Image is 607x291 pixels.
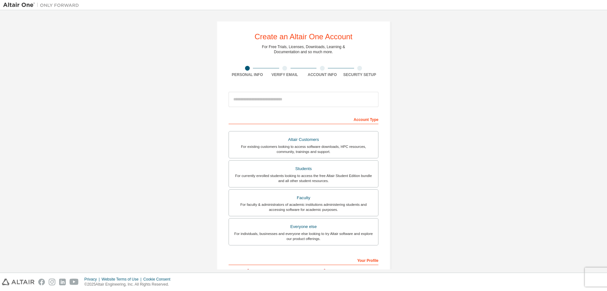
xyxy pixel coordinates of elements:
div: For faculty & administrators of academic institutions administering students and accessing softwa... [233,202,374,212]
label: First Name [229,268,302,273]
img: altair_logo.svg [2,279,34,285]
div: Security Setup [341,72,379,77]
img: linkedin.svg [59,279,66,285]
div: Students [233,164,374,173]
div: Your Profile [229,255,378,265]
p: © 2025 Altair Engineering, Inc. All Rights Reserved. [84,282,174,287]
div: Altair Customers [233,135,374,144]
div: Everyone else [233,222,374,231]
div: For existing customers looking to access software downloads, HPC resources, community, trainings ... [233,144,374,154]
img: Altair One [3,2,82,8]
div: Account Info [303,72,341,77]
div: Verify Email [266,72,304,77]
div: Personal Info [229,72,266,77]
div: For currently enrolled students looking to access the free Altair Student Edition bundle and all ... [233,173,374,183]
div: Website Terms of Use [101,277,143,282]
div: Account Type [229,114,378,124]
div: Cookie Consent [143,277,174,282]
div: For Free Trials, Licenses, Downloads, Learning & Documentation and so much more. [262,44,345,54]
img: facebook.svg [38,279,45,285]
label: Last Name [305,268,378,273]
img: instagram.svg [49,279,55,285]
div: Privacy [84,277,101,282]
div: For individuals, businesses and everyone else looking to try Altair software and explore our prod... [233,231,374,241]
div: Faculty [233,193,374,202]
img: youtube.svg [70,279,79,285]
div: Create an Altair One Account [254,33,353,41]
